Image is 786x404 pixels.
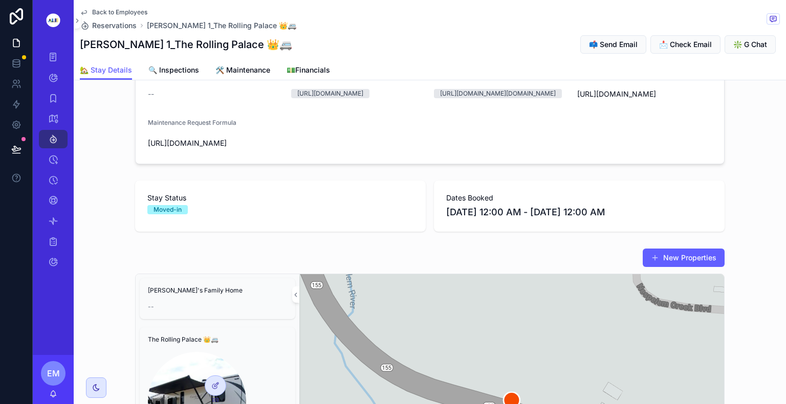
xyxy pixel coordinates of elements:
button: New Properties [643,249,725,267]
span: [PERSON_NAME]'s Family Home [148,286,287,295]
a: Reservations [80,20,137,31]
span: ❇️ G Chat [733,39,767,50]
div: scrollable content [33,41,74,284]
a: Back to Employees [80,8,147,16]
span: EM [47,367,60,379]
a: 💵Financials [287,61,330,81]
span: [DATE] 12:00 AM - [DATE] 12:00 AM [446,205,712,219]
span: 📩 Check Email [659,39,712,50]
button: ❇️ G Chat [725,35,776,54]
div: [URL][DOMAIN_NAME] [297,89,363,98]
a: 🏡 Stay Details [80,61,132,80]
span: Back to Employees [92,8,147,16]
span: 🛠️ Maintenance [215,65,270,75]
span: [URL][DOMAIN_NAME] [148,138,283,148]
span: 🔍 Inspections [148,65,199,75]
span: Reservations [92,20,137,31]
h1: [PERSON_NAME] 1_The Rolling Palace 👑🚐 [80,37,292,52]
span: Stay Status [147,193,413,203]
a: [PERSON_NAME] 1_The Rolling Palace 👑🚐 [147,20,296,31]
span: 💵Financials [287,65,330,75]
button: 📩 Check Email [650,35,720,54]
span: 📫 Send Email [589,39,638,50]
button: 📫 Send Email [580,35,646,54]
div: Moved-in [154,205,182,214]
span: Maintenance Request Formula [148,119,236,126]
span: The Rolling Palace 👑🚐 [148,335,287,344]
span: -- [148,89,154,99]
span: [URL][DOMAIN_NAME] [577,89,712,99]
div: [URL][DOMAIN_NAME][DOMAIN_NAME] [440,89,556,98]
span: -- [148,303,154,311]
span: 🏡 Stay Details [80,65,132,75]
a: 🔍 Inspections [148,61,199,81]
a: 🛠️ Maintenance [215,61,270,81]
img: App logo [39,13,68,28]
span: Dates Booked [446,193,712,203]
